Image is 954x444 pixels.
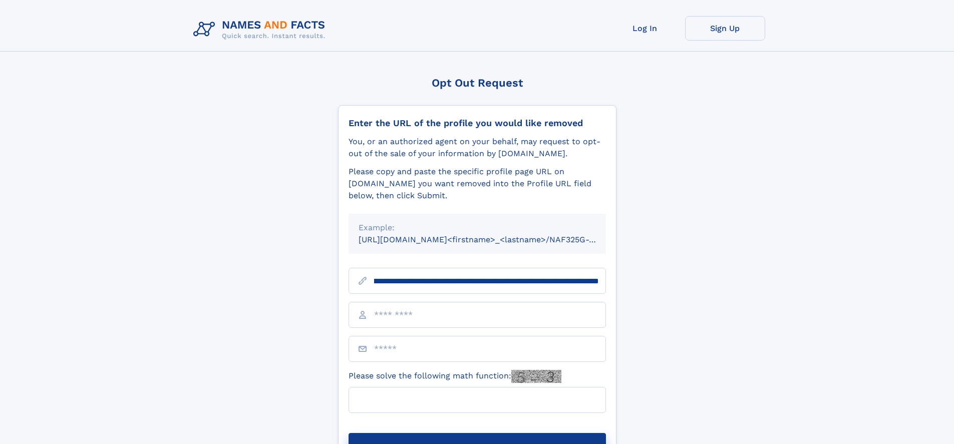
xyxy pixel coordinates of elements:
[605,16,685,41] a: Log In
[189,16,334,43] img: Logo Names and Facts
[685,16,765,41] a: Sign Up
[349,370,561,383] label: Please solve the following math function:
[359,222,596,234] div: Example:
[349,136,606,160] div: You, or an authorized agent on your behalf, may request to opt-out of the sale of your informatio...
[349,166,606,202] div: Please copy and paste the specific profile page URL on [DOMAIN_NAME] you want removed into the Pr...
[349,118,606,129] div: Enter the URL of the profile you would like removed
[338,77,616,89] div: Opt Out Request
[359,235,625,244] small: [URL][DOMAIN_NAME]<firstname>_<lastname>/NAF325G-xxxxxxxx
